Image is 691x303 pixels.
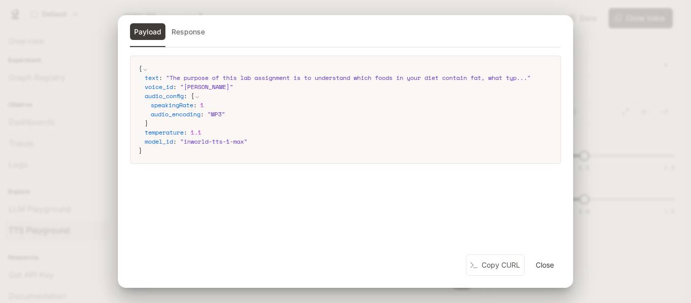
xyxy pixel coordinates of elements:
[151,101,193,109] span: speakingRate
[529,255,561,275] button: Close
[139,64,142,73] span: {
[151,101,552,110] div: :
[200,101,204,109] span: 1
[151,110,552,119] div: :
[145,119,148,127] span: }
[145,82,173,91] span: voice_id
[180,82,233,91] span: " [PERSON_NAME] "
[145,92,552,128] div: :
[191,128,201,137] span: 1.1
[145,137,173,146] span: model_id
[145,73,552,82] div: :
[139,146,142,155] span: }
[191,92,194,100] span: {
[145,73,159,82] span: text
[145,137,552,146] div: :
[167,23,209,40] button: Response
[130,23,165,40] button: Payload
[166,73,531,82] span: " The purpose of this lab assignment is to understand which foods in your diet contain fat, what ...
[145,92,184,100] span: audio_config
[151,110,200,118] span: audio_encoding
[145,128,184,137] span: temperature
[145,128,552,137] div: :
[145,82,552,92] div: :
[207,110,225,118] span: " MP3 "
[180,137,247,146] span: " inworld-tts-1-max "
[466,254,525,276] button: Copy CURL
